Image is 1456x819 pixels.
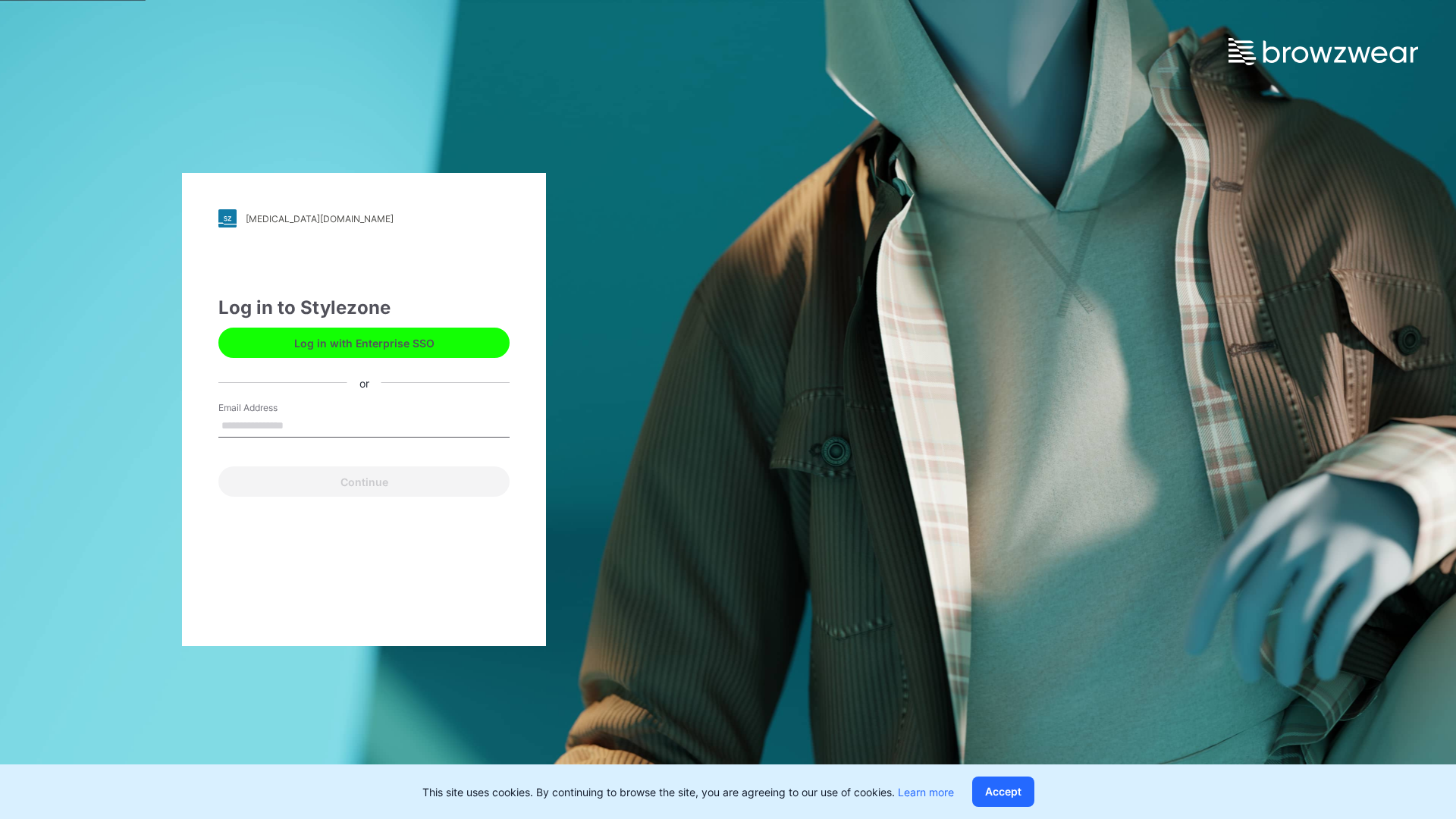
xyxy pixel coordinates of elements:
[218,209,510,227] a: [MEDICAL_DATA][DOMAIN_NAME]
[1228,38,1418,65] img: browzwear-logo.e42bd6dac1945053ebaf764b6aa21510.svg
[898,786,954,799] a: Learn more
[972,777,1034,807] button: Accept
[422,784,954,800] p: This site uses cookies. By continuing to browse the site, you are agreeing to our use of cookies.
[347,375,381,391] div: or
[218,294,510,322] div: Log in to Stylezone
[218,209,237,227] img: stylezone-logo.562084cfcfab977791bfbf7441f1a819.svg
[218,401,325,415] label: Email Address
[246,213,394,224] div: [MEDICAL_DATA][DOMAIN_NAME]
[218,328,510,358] button: Log in with Enterprise SSO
